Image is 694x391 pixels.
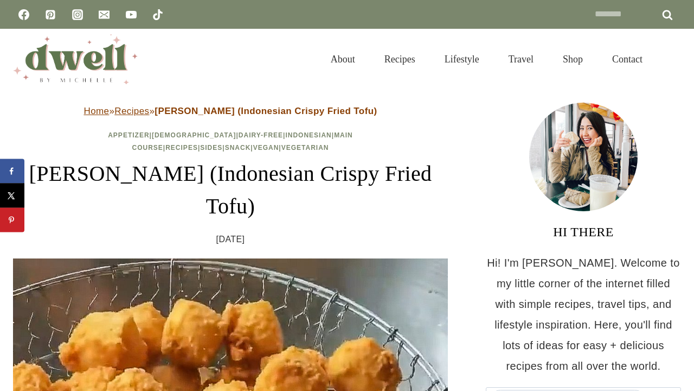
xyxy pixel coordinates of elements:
[200,144,222,152] a: Sides
[165,144,198,152] a: Recipes
[285,131,331,139] a: Indonesian
[108,131,149,139] a: Appetizer
[253,144,279,152] a: Vegan
[239,131,283,139] a: Dairy-Free
[486,253,681,376] p: Hi! I'm [PERSON_NAME]. Welcome to my little corner of the internet filled with simple recipes, tr...
[120,4,142,26] a: YouTube
[147,4,169,26] a: TikTok
[486,222,681,242] h3: HI THERE
[548,40,597,78] a: Shop
[13,4,35,26] a: Facebook
[430,40,494,78] a: Lifestyle
[13,34,138,84] img: DWELL by michelle
[370,40,430,78] a: Recipes
[155,106,377,116] strong: [PERSON_NAME] (Indonesian Crispy Fried Tofu)
[114,106,149,116] a: Recipes
[13,157,448,223] h1: [PERSON_NAME] (Indonesian Crispy Fried Tofu)
[216,231,245,248] time: [DATE]
[316,40,657,78] nav: Primary Navigation
[83,106,109,116] a: Home
[108,131,353,152] span: | | | | | | | | |
[597,40,657,78] a: Contact
[494,40,548,78] a: Travel
[67,4,88,26] a: Instagram
[93,4,115,26] a: Email
[225,144,251,152] a: Snack
[40,4,61,26] a: Pinterest
[663,50,681,68] button: View Search Form
[316,40,370,78] a: About
[83,106,377,116] span: » »
[281,144,329,152] a: Vegetarian
[152,131,236,139] a: [DEMOGRAPHIC_DATA]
